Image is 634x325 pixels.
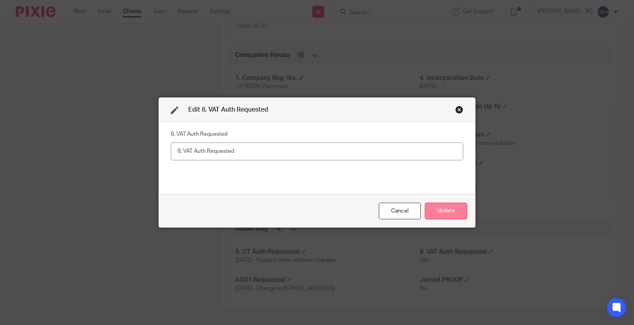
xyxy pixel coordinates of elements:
span: Edit 8. VAT Auth Requested [188,106,268,113]
button: Update [425,203,467,220]
input: 8. VAT Auth Requested [171,143,463,160]
label: 8. VAT Auth Requested [171,130,227,138]
div: Close this dialog window [455,106,463,114]
div: Close this dialog window [379,203,421,220]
